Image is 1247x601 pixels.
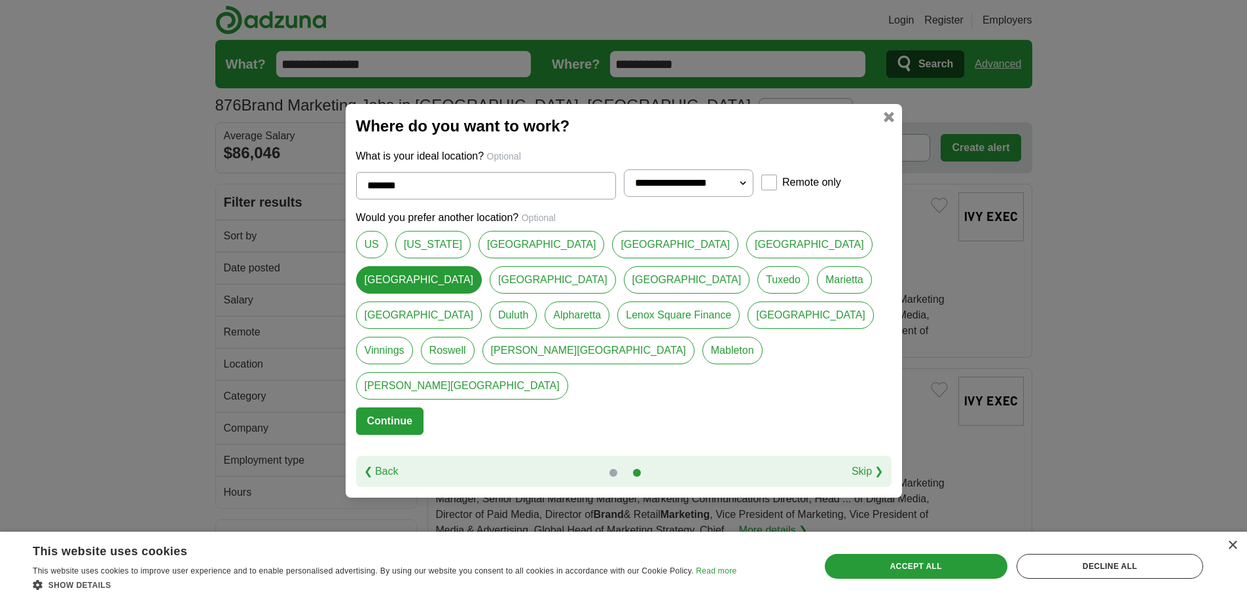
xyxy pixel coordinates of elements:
div: Accept all [825,554,1007,579]
a: Roswell [421,337,475,364]
a: [GEOGRAPHIC_DATA] [356,266,482,294]
span: Optional [522,213,556,223]
a: [PERSON_NAME][GEOGRAPHIC_DATA] [482,337,695,364]
span: Show details [48,581,111,590]
a: Alpharetta [545,301,609,329]
a: US [356,231,388,258]
a: [GEOGRAPHIC_DATA] [356,301,482,329]
a: [US_STATE] [395,231,471,258]
a: [PERSON_NAME][GEOGRAPHIC_DATA] [356,372,568,400]
h2: Where do you want to work? [356,114,892,138]
div: Close [1227,541,1237,551]
a: Vinnings [356,337,413,364]
a: ❮ Back [364,464,399,479]
p: Would you prefer another location? [356,210,892,226]
a: Read more, opens a new window [696,566,736,575]
a: Tuxedo [757,266,809,294]
label: Remote only [782,175,841,190]
a: [GEOGRAPHIC_DATA] [479,231,605,258]
span: This website uses cookies to improve user experience and to enable personalised advertising. By u... [33,566,694,575]
a: [GEOGRAPHIC_DATA] [612,231,738,258]
div: This website uses cookies [33,540,704,559]
div: Show details [33,578,736,591]
a: Skip ❯ [852,464,884,479]
div: Decline all [1017,554,1203,579]
a: [GEOGRAPHIC_DATA] [746,231,873,258]
a: Duluth [490,301,537,329]
button: Continue [356,407,424,435]
a: [GEOGRAPHIC_DATA] [748,301,874,329]
a: Mableton [702,337,763,364]
p: What is your ideal location? [356,148,892,164]
span: Optional [487,151,521,162]
a: Lenox Square Finance [617,301,740,329]
a: [GEOGRAPHIC_DATA] [624,266,750,294]
a: Marietta [817,266,872,294]
a: [GEOGRAPHIC_DATA] [490,266,616,294]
